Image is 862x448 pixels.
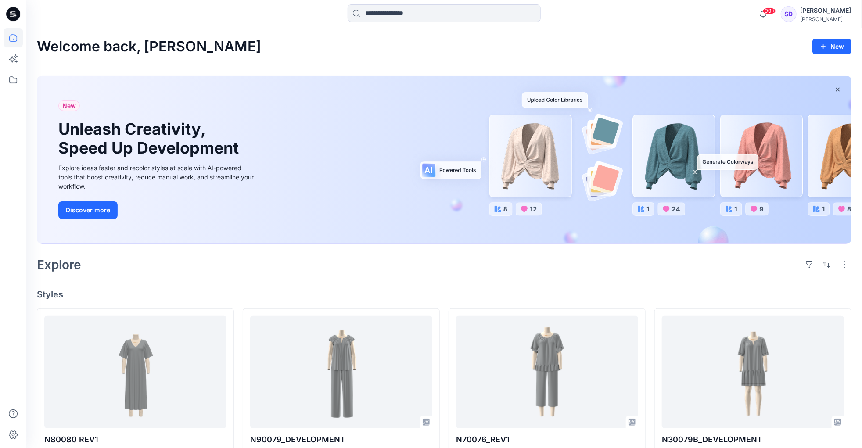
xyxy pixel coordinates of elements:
h2: Welcome back, [PERSON_NAME] [37,39,261,55]
p: N80080 REV1 [44,434,226,446]
p: N30079B_DEVELOPMENT [662,434,844,446]
p: N90079_DEVELOPMENT [250,434,432,446]
a: N30079B_DEVELOPMENT [662,316,844,428]
a: N80080 REV1 [44,316,226,428]
p: N70076_REV1 [456,434,638,446]
a: Discover more [58,201,256,219]
h1: Unleash Creativity, Speed Up Development [58,120,243,158]
a: N90079_DEVELOPMENT [250,316,432,428]
div: [PERSON_NAME] [800,5,851,16]
span: 99+ [763,7,776,14]
div: [PERSON_NAME] [800,16,851,22]
button: Discover more [58,201,118,219]
h4: Styles [37,289,851,300]
span: New [62,100,76,111]
a: N70076_REV1 [456,316,638,428]
div: SD [781,6,797,22]
h2: Explore [37,258,81,272]
div: Explore ideas faster and recolor styles at scale with AI-powered tools that boost creativity, red... [58,163,256,191]
button: New [812,39,851,54]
